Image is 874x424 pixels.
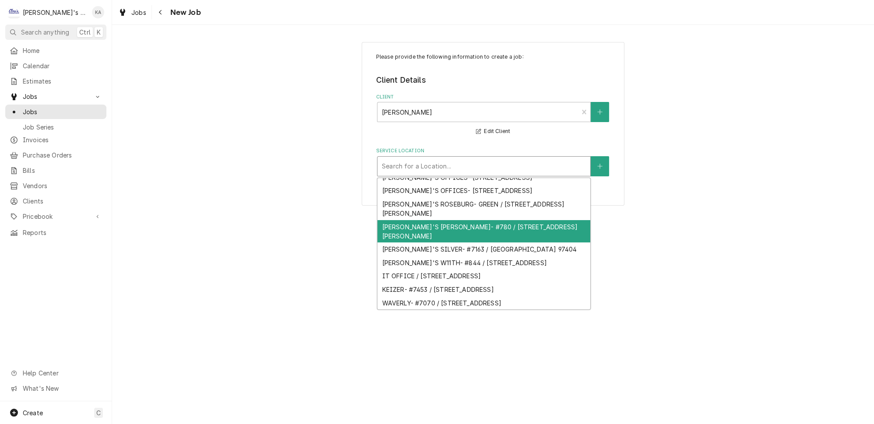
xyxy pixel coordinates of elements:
a: Jobs [5,105,106,119]
span: Jobs [131,8,146,17]
span: Estimates [23,77,102,86]
a: Jobs [115,5,150,20]
div: Clay's Refrigeration's Avatar [8,6,20,18]
div: KEIZER- #7453 / [STREET_ADDRESS] [377,283,590,296]
span: Pricebook [23,212,89,221]
button: Edit Client [475,126,511,137]
div: [PERSON_NAME]'s Refrigeration [23,8,87,17]
div: Job Create/Update Form [376,53,610,176]
div: IT OFFICE / [STREET_ADDRESS] [377,270,590,283]
span: Invoices [23,135,102,144]
a: Home [5,43,106,58]
div: Korey Austin's Avatar [92,6,104,18]
span: Jobs [23,92,89,101]
a: Clients [5,194,106,208]
a: Calendar [5,59,106,73]
label: Service Location [376,147,610,154]
span: Clients [23,196,102,206]
span: Ctrl [79,28,91,37]
a: Reports [5,225,106,240]
a: Go to Jobs [5,89,106,104]
a: Go to What's New [5,381,106,396]
a: Vendors [5,179,106,193]
span: Purchase Orders [23,151,102,160]
span: Help Center [23,368,101,378]
div: Service Location [376,147,610,176]
label: Client [376,94,610,101]
button: Navigate back [154,5,168,19]
span: Calendar [23,61,102,70]
button: Search anythingCtrlK [5,25,106,40]
a: Go to Help Center [5,366,106,380]
div: [PERSON_NAME]'S W11TH- #844 / [STREET_ADDRESS] [377,256,590,270]
div: [PERSON_NAME]'S OFFICES- [STREET_ADDRESS] [377,184,590,198]
span: Reports [23,228,102,237]
a: Job Series [5,120,106,134]
p: Please provide the following information to create a job: [376,53,610,61]
span: Search anything [21,28,69,37]
a: Estimates [5,74,106,88]
span: Bills [23,166,102,175]
span: Vendors [23,181,102,190]
div: [PERSON_NAME]'S [PERSON_NAME]- #780 / [STREET_ADDRESS][PERSON_NAME] [377,220,590,243]
div: C [8,6,20,18]
div: KA [92,6,104,18]
span: Jobs [23,107,102,116]
a: Invoices [5,133,106,147]
span: Job Series [23,123,102,132]
span: C [96,408,101,417]
div: [PERSON_NAME]'S SILVER- #7163 / [GEOGRAPHIC_DATA] 97404 [377,242,590,256]
a: Bills [5,163,106,178]
button: Create New Location [591,156,609,176]
svg: Create New Client [597,109,603,115]
legend: Client Details [376,74,610,86]
svg: Create New Location [597,163,603,169]
span: New Job [168,7,201,18]
a: Go to Pricebook [5,209,106,224]
div: [PERSON_NAME]'S ROSEBURG- GREEN / [STREET_ADDRESS][PERSON_NAME] [377,197,590,220]
div: Client [376,94,610,137]
span: What's New [23,384,101,393]
span: Home [23,46,102,55]
a: Purchase Orders [5,148,106,162]
div: Job Create/Update [362,42,624,206]
span: Create [23,409,43,417]
button: Create New Client [591,102,609,122]
span: K [97,28,101,37]
div: WAVERLY- #7070 / [STREET_ADDRESS] [377,296,590,310]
